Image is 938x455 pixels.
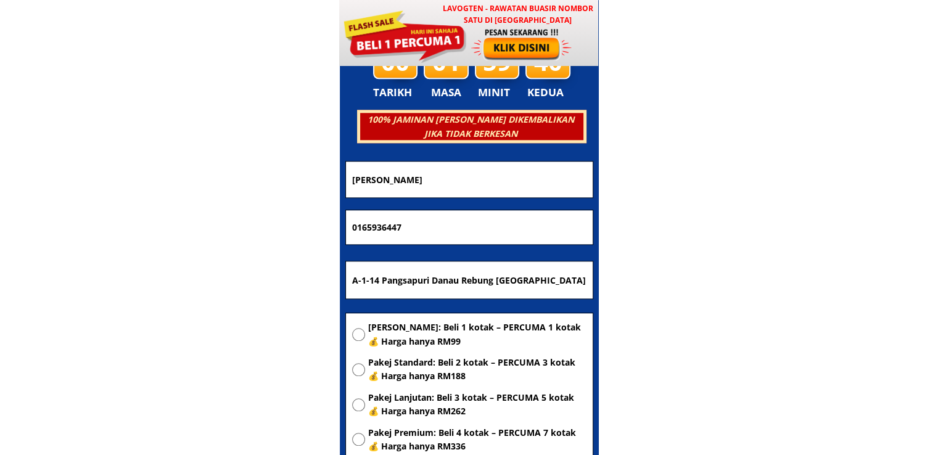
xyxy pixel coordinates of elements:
[368,321,586,348] span: [PERSON_NAME]: Beli 1 kotak – PERCUMA 1 kotak 💰 Harga hanya RM99
[368,426,586,454] span: Pakej Premium: Beli 4 kotak – PERCUMA 7 kotak 💰 Harga hanya RM336
[373,84,425,101] h3: TARIKH
[478,84,515,101] h3: MINIT
[349,261,590,298] input: Alamat
[358,113,583,141] h3: 100% JAMINAN [PERSON_NAME] DIKEMBALIKAN JIKA TIDAK BERKESAN
[368,391,586,419] span: Pakej Lanjutan: Beli 3 kotak – PERCUMA 5 kotak 💰 Harga hanya RM262
[368,356,586,383] span: Pakej Standard: Beli 2 kotak – PERCUMA 3 kotak 💰 Harga hanya RM188
[437,2,599,26] h3: LAVOGTEN - Rawatan Buasir Nombor Satu di [GEOGRAPHIC_DATA]
[426,84,467,101] h3: MASA
[349,162,590,197] input: Nama penuh
[527,84,567,101] h3: KEDUA
[349,210,590,245] input: Nombor Telefon Bimbit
